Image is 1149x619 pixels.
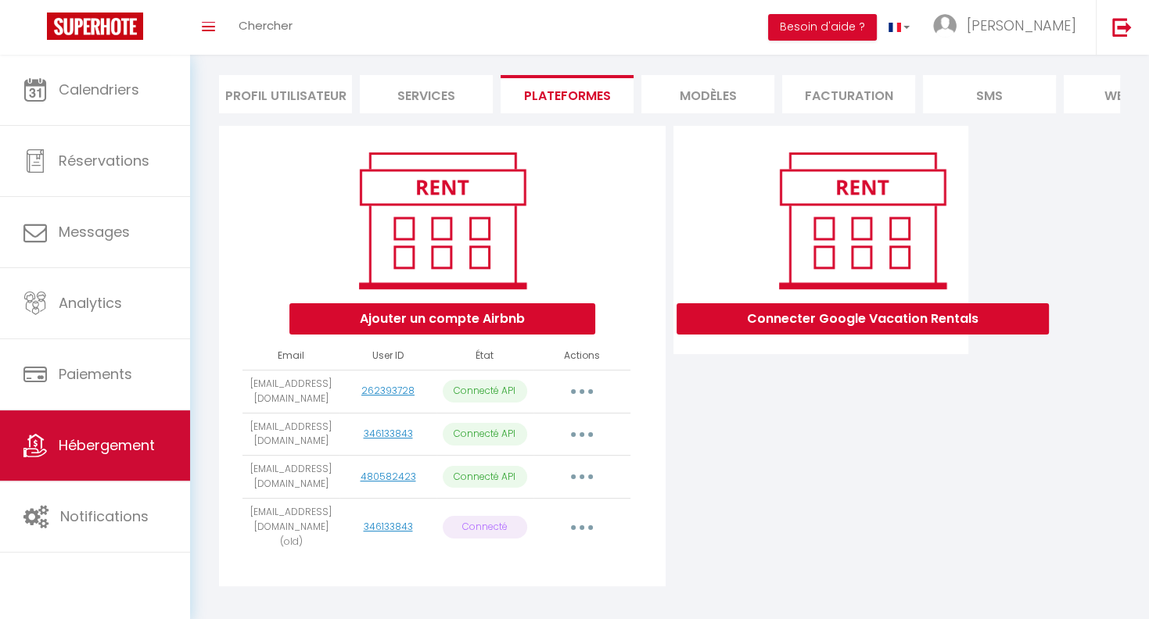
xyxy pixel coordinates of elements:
[363,520,412,533] a: 346133843
[289,303,595,335] button: Ajouter un compte Airbnb
[533,342,630,370] th: Actions
[967,16,1076,35] span: [PERSON_NAME]
[343,145,542,295] img: rent.png
[677,303,1049,335] button: Connecter Google Vacation Rentals
[339,342,436,370] th: User ID
[242,342,339,370] th: Email
[1112,17,1132,37] img: logout
[443,423,527,445] p: Connecté API
[933,14,957,38] img: ...
[443,516,527,538] p: Connecté
[641,75,774,113] li: MODÈLES
[239,17,293,34] span: Chercher
[59,80,139,99] span: Calendriers
[242,370,339,413] td: [EMAIL_ADDRESS][DOMAIN_NAME]
[242,413,339,456] td: [EMAIL_ADDRESS][DOMAIN_NAME]
[363,427,412,440] a: 346133843
[923,75,1056,113] li: SMS
[501,75,634,113] li: Plateformes
[768,14,877,41] button: Besoin d'aide ?
[443,466,527,488] p: Connecté API
[436,342,533,370] th: État
[242,456,339,499] td: [EMAIL_ADDRESS][DOMAIN_NAME]
[360,75,493,113] li: Services
[60,506,149,526] span: Notifications
[443,380,527,403] p: Connecté API
[763,145,962,295] img: rent.png
[59,151,149,170] span: Réservations
[13,6,59,53] button: Ouvrir le widget de chat LiveChat
[360,470,415,483] a: 480582423
[47,13,143,40] img: Super Booking
[782,75,915,113] li: Facturation
[361,384,415,397] a: 262393728
[59,293,122,313] span: Analytics
[219,75,352,113] li: Profil Utilisateur
[242,498,339,556] td: [EMAIL_ADDRESS][DOMAIN_NAME] (old)
[59,435,155,455] span: Hébergement
[59,364,132,384] span: Paiements
[59,222,130,242] span: Messages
